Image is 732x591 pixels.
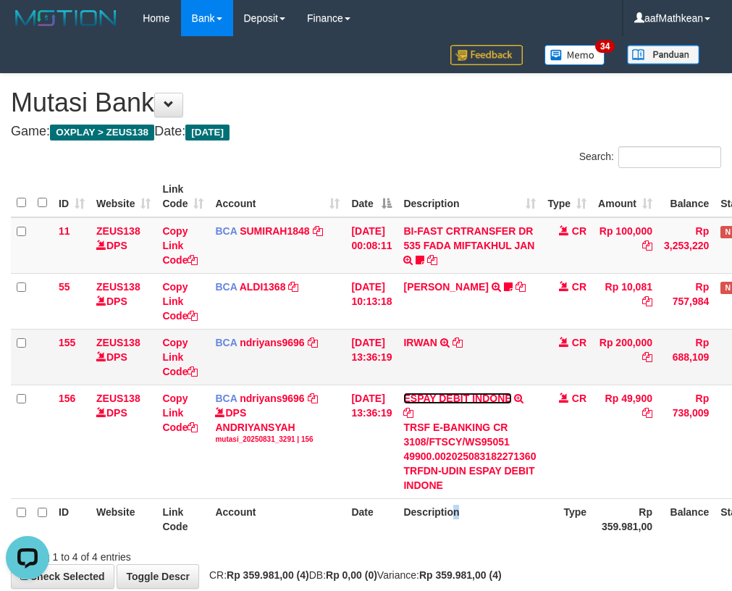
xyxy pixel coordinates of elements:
a: Copy Link Code [162,225,198,266]
a: ndriyans9696 [240,337,305,348]
th: Description: activate to sort column ascending [397,176,542,217]
th: Account: activate to sort column ascending [209,176,345,217]
a: Copy Link Code [162,337,198,377]
td: Rp 757,984 [658,273,715,329]
span: CR [572,281,586,293]
th: Date [345,498,397,540]
td: [DATE] 10:13:18 [345,273,397,329]
td: [DATE] 13:36:19 [345,385,397,498]
img: Button%20Memo.svg [544,45,605,65]
td: DPS [91,329,156,385]
td: Rp 100,000 [592,217,658,274]
a: ZEUS138 [96,281,140,293]
td: Rp 10,081 [592,273,658,329]
input: Search: [618,146,721,168]
th: Link Code [156,498,209,540]
th: ID: activate to sort column ascending [53,176,91,217]
a: Copy Link Code [162,281,198,322]
a: ZEUS138 [96,225,140,237]
td: DPS [91,273,156,329]
td: BI-FAST CRTRANSFER DR 535 FADA MIFTAKHUL JAN [397,217,542,274]
span: OXPLAY > ZEUS138 [50,125,154,141]
a: Copy FERLANDA EFRILIDIT to clipboard [516,281,526,293]
a: Copy ndriyans9696 to clipboard [308,393,318,404]
td: [DATE] 00:08:11 [345,217,397,274]
a: Copy Link Code [162,393,198,433]
a: IRWAN [403,337,437,348]
th: Balance [658,498,715,540]
span: 11 [59,225,70,237]
a: ZEUS138 [96,393,140,404]
div: DPS ANDRIYANSYAH [215,406,340,445]
h4: Game: Date: [11,125,721,139]
th: Account [209,498,345,540]
a: ESPAY DEBIT INDONE [403,393,511,404]
div: Showing 1 to 4 of 4 entries [11,544,294,564]
td: DPS [91,385,156,498]
img: MOTION_logo.png [11,7,121,29]
img: panduan.png [627,45,699,64]
a: [PERSON_NAME] [403,281,488,293]
a: Copy BI-FAST CRTRANSFER DR 535 FADA MIFTAKHUL JAN to clipboard [427,254,437,266]
a: SUMIRAH1848 [240,225,309,237]
th: Type: activate to sort column ascending [542,176,592,217]
th: Date: activate to sort column descending [345,176,397,217]
div: TRSF E-BANKING CR 3108/FTSCY/WS95051 49900.002025083182271360 TRFDN-UDIN ESPAY DEBIT INDONE [403,420,536,492]
td: [DATE] 13:36:19 [345,329,397,385]
strong: Rp 359.981,00 (4) [419,569,502,581]
span: 34 [595,40,615,53]
button: Open LiveChat chat widget [6,6,49,49]
span: 155 [59,337,75,348]
a: Copy ndriyans9696 to clipboard [308,337,318,348]
a: Copy Rp 49,900 to clipboard [642,407,652,419]
th: Rp 359.981,00 [592,498,658,540]
th: Type [542,498,592,540]
a: Copy IRWAN to clipboard [453,337,463,348]
span: 156 [59,393,75,404]
a: 34 [534,36,616,73]
div: mutasi_20250831_3291 | 156 [215,435,340,445]
td: Rp 3,253,220 [658,217,715,274]
span: [DATE] [185,125,230,141]
span: CR [572,225,586,237]
th: Website: activate to sort column ascending [91,176,156,217]
a: Copy Rp 100,000 to clipboard [642,240,652,251]
span: BCA [215,337,237,348]
th: Website [91,498,156,540]
td: Rp 200,000 [592,329,658,385]
a: ndriyans9696 [240,393,305,404]
span: CR [572,337,586,348]
a: Copy SUMIRAH1848 to clipboard [313,225,323,237]
a: Check Selected [11,564,114,589]
span: CR: DB: Variance: [202,569,502,581]
th: Amount: activate to sort column ascending [592,176,658,217]
h1: Mutasi Bank [11,88,721,117]
a: Copy ESPAY DEBIT INDONE to clipboard [403,407,413,419]
th: Balance [658,176,715,217]
img: Feedback.jpg [450,45,523,65]
a: ALDI1368 [240,281,286,293]
span: BCA [215,393,237,404]
a: Copy Rp 10,081 to clipboard [642,295,652,307]
label: Search: [579,146,721,168]
td: DPS [91,217,156,274]
a: Copy ALDI1368 to clipboard [288,281,298,293]
span: CR [572,393,586,404]
strong: Rp 359.981,00 (4) [227,569,309,581]
td: Rp 49,900 [592,385,658,498]
strong: Rp 0,00 (0) [326,569,377,581]
a: Copy Rp 200,000 to clipboard [642,351,652,363]
th: Description [397,498,542,540]
a: ZEUS138 [96,337,140,348]
td: Rp 738,009 [658,385,715,498]
span: 55 [59,281,70,293]
span: BCA [215,281,237,293]
th: Link Code: activate to sort column ascending [156,176,209,217]
a: Toggle Descr [117,564,199,589]
th: ID [53,498,91,540]
td: Rp 688,109 [658,329,715,385]
span: BCA [215,225,237,237]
